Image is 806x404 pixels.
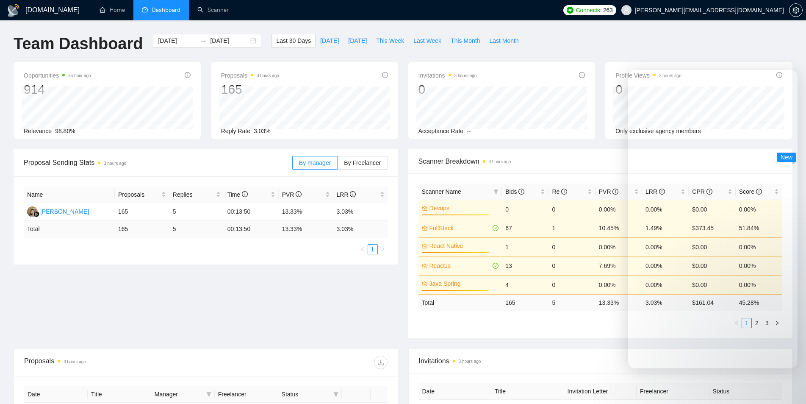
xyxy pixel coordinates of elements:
button: Last 30 Days [271,34,316,47]
div: Proposals [24,356,206,369]
span: info-circle [518,189,524,195]
div: 0 [418,81,477,98]
span: crown [422,225,428,231]
span: Opportunities [24,70,91,81]
a: searchScanner [197,6,229,14]
th: Date [419,383,492,400]
h1: Team Dashboard [14,34,143,54]
td: 10.45% [595,219,642,237]
span: Scanner Name [422,188,461,195]
button: setting [789,3,803,17]
span: info-circle [561,189,567,195]
span: info-circle [382,72,388,78]
span: filter [333,392,338,397]
span: Profile Views [615,70,681,81]
td: 165 [115,203,169,221]
span: crown [422,243,428,249]
input: End date [210,36,249,45]
span: Connects: [576,6,601,15]
th: Manager [151,386,215,403]
td: 0.00% [595,237,642,256]
button: left [357,244,368,254]
span: dashboard [142,7,148,13]
a: setting [789,7,803,14]
span: info-circle [185,72,191,78]
th: Replies [169,187,224,203]
span: swap-right [200,37,207,44]
th: Freelancer [215,386,278,403]
button: This Week [371,34,409,47]
span: Dashboard [152,6,180,14]
td: 0.00% [595,200,642,219]
time: 3 hours ago [454,73,477,78]
td: 0.00% [595,275,642,294]
span: [DATE] [348,36,367,45]
span: [DATE] [320,36,339,45]
span: Acceptance Rate [418,128,464,134]
time: 3 hours ago [257,73,279,78]
span: filter [492,185,500,198]
td: 13 [502,256,548,275]
div: 165 [221,81,279,98]
span: filter [493,189,499,194]
a: homeHome [100,6,125,14]
td: 0 [548,275,595,294]
span: Status [282,390,330,399]
img: gigradar-bm.png [33,211,39,217]
span: Only exclusive agency members [615,128,701,134]
td: 1 [548,219,595,237]
td: 165 [115,221,169,237]
td: 13.33% [279,203,333,221]
td: 13.33 % [595,294,642,311]
span: By manager [299,159,331,166]
button: [DATE] [316,34,343,47]
th: Title [88,386,151,403]
th: Invitation Letter [564,383,637,400]
time: 3 hours ago [64,359,86,364]
span: crown [422,281,428,287]
td: 3.03% [333,203,388,221]
td: Total [24,221,115,237]
a: FullStack [429,223,491,233]
a: ReactJs [429,261,491,270]
td: 4 [502,275,548,294]
span: Scanner Breakdown [418,156,783,167]
span: filter [206,392,211,397]
button: Last Week [409,34,446,47]
span: 3.03% [254,128,271,134]
button: download [374,356,388,369]
time: an hour ago [68,73,91,78]
span: check-circle [493,263,499,269]
span: Invitations [418,70,477,81]
time: 3 hours ago [459,359,481,364]
td: 0 [548,237,595,256]
li: Previous Page [357,244,368,254]
span: Proposal Sending Stats [24,157,292,168]
button: This Month [446,34,485,47]
span: Reply Rate [221,128,250,134]
th: Date [24,386,88,403]
span: Bids [505,188,524,195]
span: PVR [282,191,302,198]
span: info-circle [579,72,585,78]
td: 13.33 % [279,221,333,237]
th: Freelancer [637,383,709,400]
span: LRR [337,191,356,198]
td: 7.69% [595,256,642,275]
a: Java Spring [429,279,497,288]
span: Relevance [24,128,52,134]
td: 00:13:50 [224,221,279,237]
span: Last Month [489,36,518,45]
span: check-circle [493,225,499,231]
span: Re [552,188,567,195]
span: filter [332,388,340,401]
td: 5 [169,221,224,237]
input: Start date [158,36,197,45]
span: Replies [173,190,214,199]
th: Status [709,383,782,400]
time: 3 hours ago [489,159,511,164]
a: 1 [368,245,377,254]
a: Devops [429,203,497,213]
span: info-circle [242,191,248,197]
